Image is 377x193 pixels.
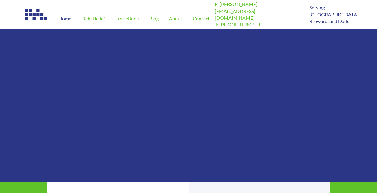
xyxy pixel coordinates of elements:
a: Blog [144,8,164,29]
a: Debt Relief [76,8,110,29]
a: Home [53,8,76,29]
p: Serving [GEOGRAPHIC_DATA], Broward, and Dade [309,4,353,25]
a: T: [PHONE_NUMBER] [215,22,262,27]
span: Free eBook [115,16,139,21]
span: Blog [149,16,159,21]
span: Contact [193,16,210,21]
a: Contact [187,8,215,29]
span: About [169,16,182,21]
img: Image [24,8,49,21]
a: Free eBook [110,8,144,29]
a: E: [PERSON_NAME][EMAIL_ADDRESS][DOMAIN_NAME] [215,1,258,21]
span: Home [59,16,71,21]
a: About [164,8,187,29]
span: Debt Relief [82,16,105,21]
